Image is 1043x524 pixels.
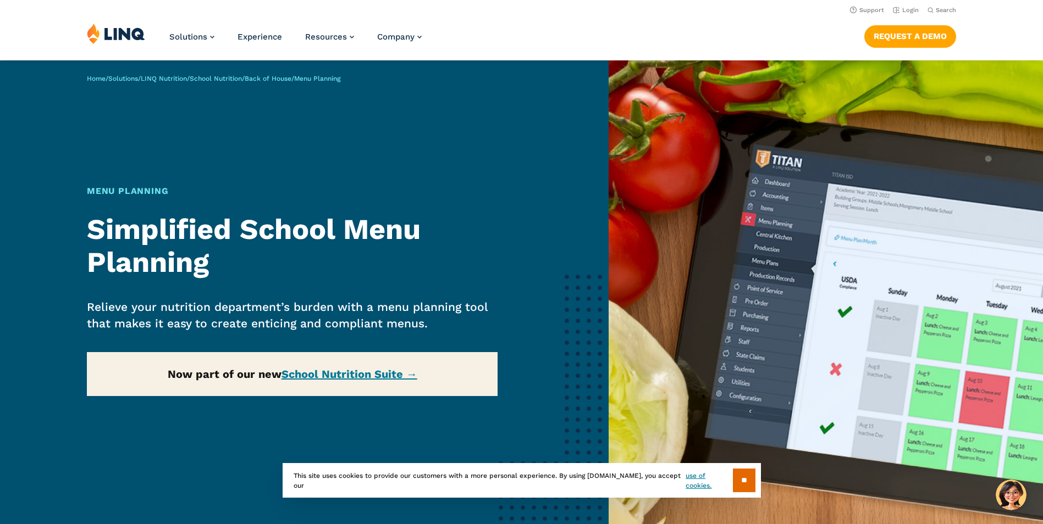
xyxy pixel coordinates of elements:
[996,480,1027,510] button: Hello, have a question? Let’s chat.
[87,185,498,198] h1: Menu Planning
[686,471,732,490] a: use of cookies.
[893,7,919,14] a: Login
[928,6,956,14] button: Open Search Bar
[283,463,761,498] div: This site uses cookies to provide our customers with a more personal experience. By using [DOMAIN...
[238,32,282,42] a: Experience
[87,75,106,82] a: Home
[168,367,417,381] strong: Now part of our new
[936,7,956,14] span: Search
[169,32,207,42] span: Solutions
[190,75,242,82] a: School Nutrition
[108,75,138,82] a: Solutions
[305,32,354,42] a: Resources
[377,32,415,42] span: Company
[245,75,291,82] a: Back of House
[169,32,214,42] a: Solutions
[305,32,347,42] span: Resources
[87,75,340,82] span: / / / / /
[169,23,422,59] nav: Primary Navigation
[87,299,498,332] p: Relieve your nutrition department’s burden with a menu planning tool that makes it easy to create...
[87,23,145,44] img: LINQ | K‑12 Software
[864,25,956,47] a: Request a Demo
[87,213,421,279] strong: Simplified School Menu Planning
[377,32,422,42] a: Company
[141,75,187,82] a: LINQ Nutrition
[850,7,884,14] a: Support
[282,367,417,381] a: School Nutrition Suite →
[294,75,340,82] span: Menu Planning
[864,23,956,47] nav: Button Navigation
